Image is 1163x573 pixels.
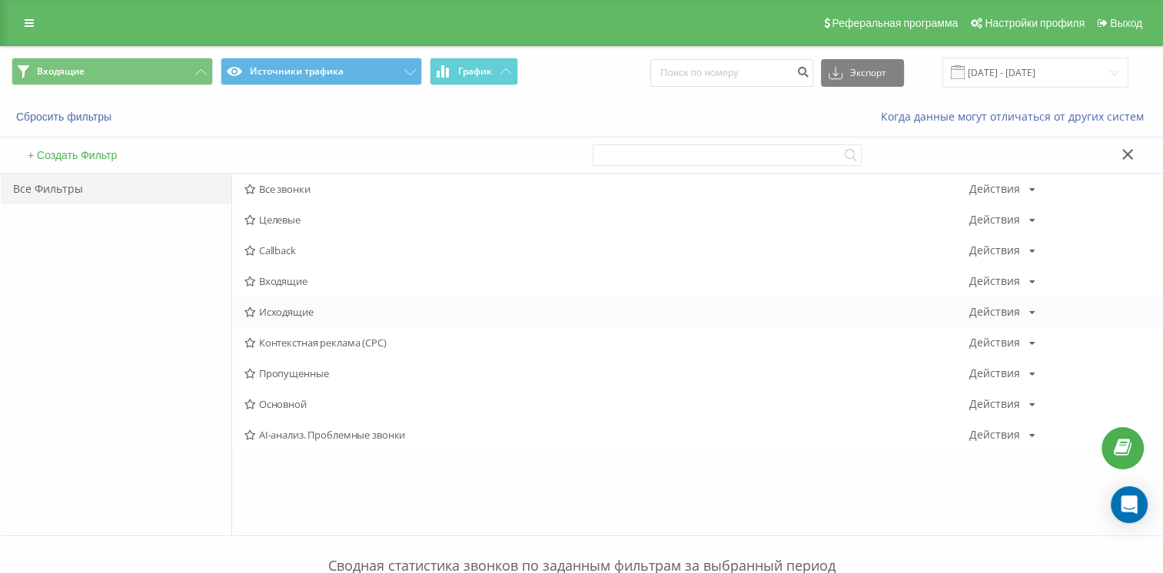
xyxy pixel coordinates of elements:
span: Все звонки [244,184,969,194]
span: Callback [244,245,969,256]
div: Действия [969,214,1019,225]
div: Действия [969,306,1019,317]
input: Поиск по номеру [650,59,813,87]
span: Входящие [244,276,969,286]
div: Действия [969,399,1019,409]
span: Реферальная программа [832,17,958,29]
span: Пропущенные [244,368,969,379]
a: Когда данные могут отличаться от других систем [881,109,1151,124]
span: Входящие [37,65,85,78]
div: Действия [969,245,1019,256]
span: Настройки профиля [985,17,1085,29]
button: График [430,58,518,85]
button: Сбросить фильтры [12,110,119,124]
span: AI-анализ. Проблемные звонки [244,429,969,440]
span: Контекстная реклама (CPC) [244,337,969,348]
div: Все Фильтры [1,174,231,204]
button: Закрыть [1117,147,1139,164]
div: Действия [969,429,1019,440]
button: Источники трафика [221,58,422,85]
span: Основной [244,399,969,409]
div: Действия [969,337,1019,348]
div: Действия [969,184,1019,194]
div: Действия [969,368,1019,379]
span: Выход [1110,17,1142,29]
span: График [458,66,492,77]
span: Целевые [244,214,969,225]
div: Действия [969,276,1019,286]
button: Входящие [12,58,213,85]
button: + Создать Фильтр [23,148,121,162]
span: Исходящие [244,306,969,317]
div: Open Intercom Messenger [1111,486,1148,523]
button: Экспорт [821,59,904,87]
